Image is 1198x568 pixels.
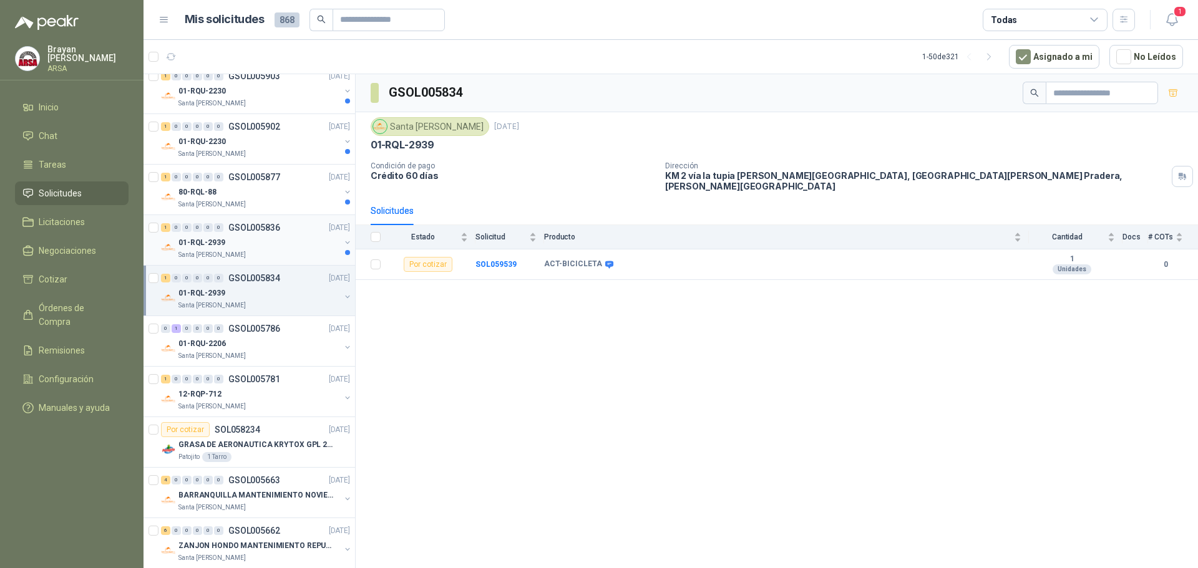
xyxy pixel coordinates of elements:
[161,223,170,232] div: 1
[214,223,223,232] div: 0
[161,493,176,508] img: Company Logo
[228,173,280,181] p: GSOL005877
[47,65,129,72] p: ARSA
[178,540,334,552] p: ZANJON HONDO MANTENIMIENTO REPUESTOS
[15,296,129,334] a: Órdenes de Compra
[182,122,192,131] div: 0
[193,72,202,80] div: 0
[193,526,202,535] div: 0
[182,173,192,181] div: 0
[161,291,176,306] img: Company Logo
[329,474,350,486] p: [DATE]
[39,129,57,143] span: Chat
[329,323,350,335] p: [DATE]
[371,204,414,218] div: Solicitudes
[329,272,350,284] p: [DATE]
[1009,45,1099,69] button: Asignado a mi
[182,324,192,333] div: 0
[1123,225,1148,249] th: Docs
[182,72,192,80] div: 0
[178,301,246,310] p: Santa [PERSON_NAME]
[475,260,517,269] b: SOL059539
[214,72,223,80] div: 0
[161,89,176,103] img: Company Logo
[544,259,602,269] b: ACT-BICICLETA
[228,72,280,80] p: GSOL005903
[172,72,181,80] div: 0
[494,121,519,133] p: [DATE]
[228,375,280,383] p: GSOL005781
[172,274,181,282] div: 0
[178,338,226,350] p: 01-RQU-2206
[1029,233,1105,241] span: Cantidad
[161,274,170,282] div: 1
[178,136,226,148] p: 01-RQU-2230
[15,267,129,291] a: Cotizar
[665,161,1167,170] p: Dirección
[178,99,246,108] p: Santa [PERSON_NAME]
[161,375,170,383] div: 1
[161,240,176,255] img: Company Logo
[16,47,39,70] img: Company Logo
[193,173,202,181] div: 0
[922,47,999,67] div: 1 - 50 de 321
[1029,225,1123,249] th: Cantidad
[161,341,176,356] img: Company Logo
[161,442,176,457] img: Company Logo
[185,11,265,29] h1: Mis solicitudes
[228,122,280,131] p: GSOL005902
[329,222,350,234] p: [DATE]
[329,373,350,385] p: [DATE]
[203,223,213,232] div: 0
[214,526,223,535] div: 0
[193,324,202,333] div: 0
[15,396,129,420] a: Manuales y ayuda
[371,138,434,152] p: 01-RQL-2939
[329,171,350,183] p: [DATE]
[404,257,452,272] div: Por cotizar
[665,170,1167,191] p: KM 2 vía la tupia [PERSON_NAME][GEOGRAPHIC_DATA], [GEOGRAPHIC_DATA][PERSON_NAME] Pradera , [PERSO...
[214,173,223,181] div: 0
[161,526,170,535] div: 6
[161,321,353,361] a: 0 1 0 0 0 0 GSOL005786[DATE] Company Logo01-RQU-2206Santa [PERSON_NAME]
[202,452,231,462] div: 1 Tarro
[161,190,176,205] img: Company Logo
[178,149,246,159] p: Santa [PERSON_NAME]
[178,200,246,209] p: Santa [PERSON_NAME]
[203,72,213,80] div: 0
[544,233,1011,241] span: Producto
[203,173,213,181] div: 0
[178,503,246,513] p: Santa [PERSON_NAME]
[214,476,223,484] div: 0
[39,372,94,386] span: Configuración
[214,375,223,383] div: 0
[475,233,527,241] span: Solicitud
[214,274,223,282] div: 0
[47,45,129,62] p: Brayan [PERSON_NAME]
[161,392,176,407] img: Company Logo
[214,324,223,333] div: 0
[15,339,129,362] a: Remisiones
[182,223,192,232] div: 0
[172,173,181,181] div: 0
[15,153,129,176] a: Tareas
[15,210,129,234] a: Licitaciones
[161,372,353,412] a: 1 0 0 0 0 0 GSOL005781[DATE] Company Logo12-RQP-712Santa [PERSON_NAME]
[193,122,202,131] div: 0
[161,523,353,563] a: 6 0 0 0 0 0 GSOL005662[DATE] Company LogoZANJON HONDO MANTENIMIENTO REPUESTOSSanta [PERSON_NAME]
[39,344,85,357] span: Remisiones
[161,324,170,333] div: 0
[203,122,213,131] div: 0
[388,233,458,241] span: Estado
[275,12,299,27] span: 868
[178,452,200,462] p: Patojito
[161,122,170,131] div: 1
[371,170,655,181] p: Crédito 60 días
[39,215,85,229] span: Licitaciones
[329,424,350,436] p: [DATE]
[172,476,181,484] div: 0
[475,225,544,249] th: Solicitud
[172,324,181,333] div: 1
[182,476,192,484] div: 0
[161,473,353,513] a: 4 0 0 0 0 0 GSOL005663[DATE] Company LogoBARRANQUILLA MANTENIMIENTO NOVIEMBRESanta [PERSON_NAME]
